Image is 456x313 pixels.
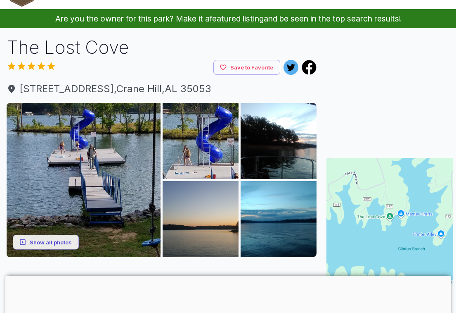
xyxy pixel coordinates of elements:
[326,158,453,284] img: Map for The Lost Cove
[7,257,309,294] iframe: Advertisement
[210,14,264,24] a: featured listing
[326,35,450,138] iframe: Advertisement
[163,103,239,179] img: AAcXr8qsabXqyDLjLHU9IckSvvvM3mOlH5IBjGrEJ8IFMnYkkH8Qo4PWp14ZLqItlaCpUwid0_1P73dxq85YZiDHkTap8a37D...
[241,181,317,257] img: AAcXr8ooSLljSoc_o248DwYBdSCGIrTlPJg2TIGToYjcyE-U23YIgshADy-Zb6dC5W8ItLfo5g96WLPhi22O1-LP6wB-cm7pX...
[13,234,79,250] button: Show all photos
[7,81,317,96] a: [STREET_ADDRESS],Crane Hill,AL 35053
[10,9,446,28] p: Are you the owner for this park? Make it a and be seen in the top search results!
[7,103,161,257] img: AAcXr8pZ4t0GIrSd3EbtgXKPBXV-iTtrhRsSZJwNBfX68s3Ej58H66KJwnvBczJPaLdXPhB_eO3uDFwNktEb5ZpRe4K2EJhVZ...
[7,35,317,60] h1: The Lost Cove
[213,60,280,75] button: Save to Favorite
[163,181,239,257] img: AAcXr8oZaTik4X1C4vN_dzGvrY0rgHlCYhQucNSjl-50EY17NWHTtq4TI5wEt88wUFsZrL-sYzmh5eucgOaPwITiPZkKOgCiU...
[7,81,317,96] span: [STREET_ADDRESS] , Crane Hill , AL 35053
[241,103,317,179] img: AAcXr8o1fADjjGF4e0gNc1xDTejrKgW7raUZ4QB67jrIl5tS_Jp0wKOxysmZgPM6UBOt8oDrFa3t296fNuC2eQdttaGl3Rdh7...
